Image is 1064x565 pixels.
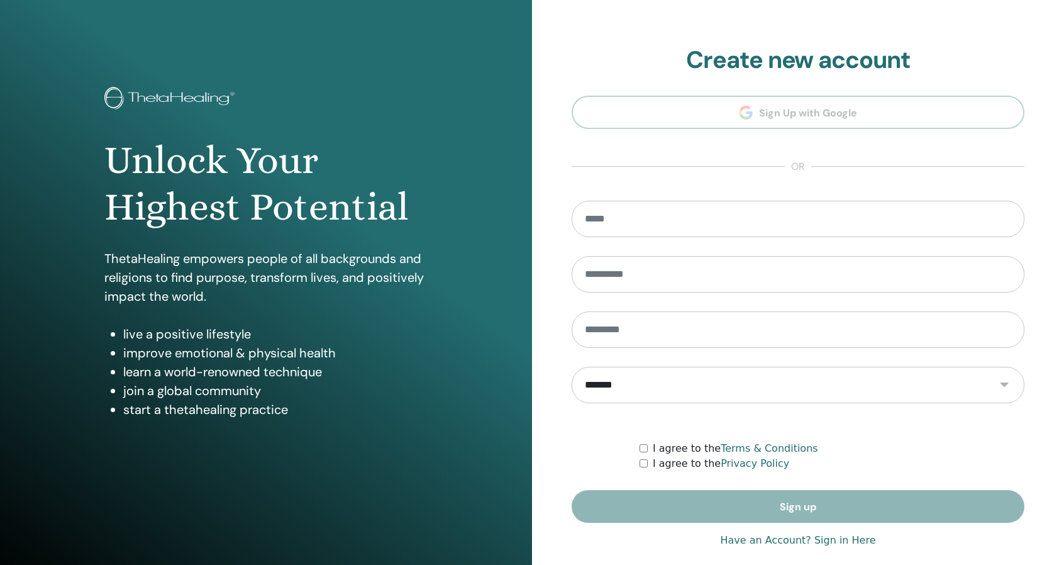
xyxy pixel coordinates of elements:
[785,159,811,174] span: or
[123,344,428,362] li: improve emotional & physical health
[653,456,789,471] label: I agree to the
[123,400,428,419] li: start a thetahealing practice
[572,46,1024,75] h2: Create new account
[104,249,428,306] p: ThetaHealing empowers people of all backgrounds and religions to find purpose, transform lives, a...
[123,381,428,400] li: join a global community
[720,533,875,548] a: Have an Account? Sign in Here
[123,362,428,381] li: learn a world-renowned technique
[721,457,789,469] a: Privacy Policy
[721,442,817,454] a: Terms & Conditions
[653,441,818,456] label: I agree to the
[104,137,428,231] h1: Unlock Your Highest Potential
[123,325,428,344] li: live a positive lifestyle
